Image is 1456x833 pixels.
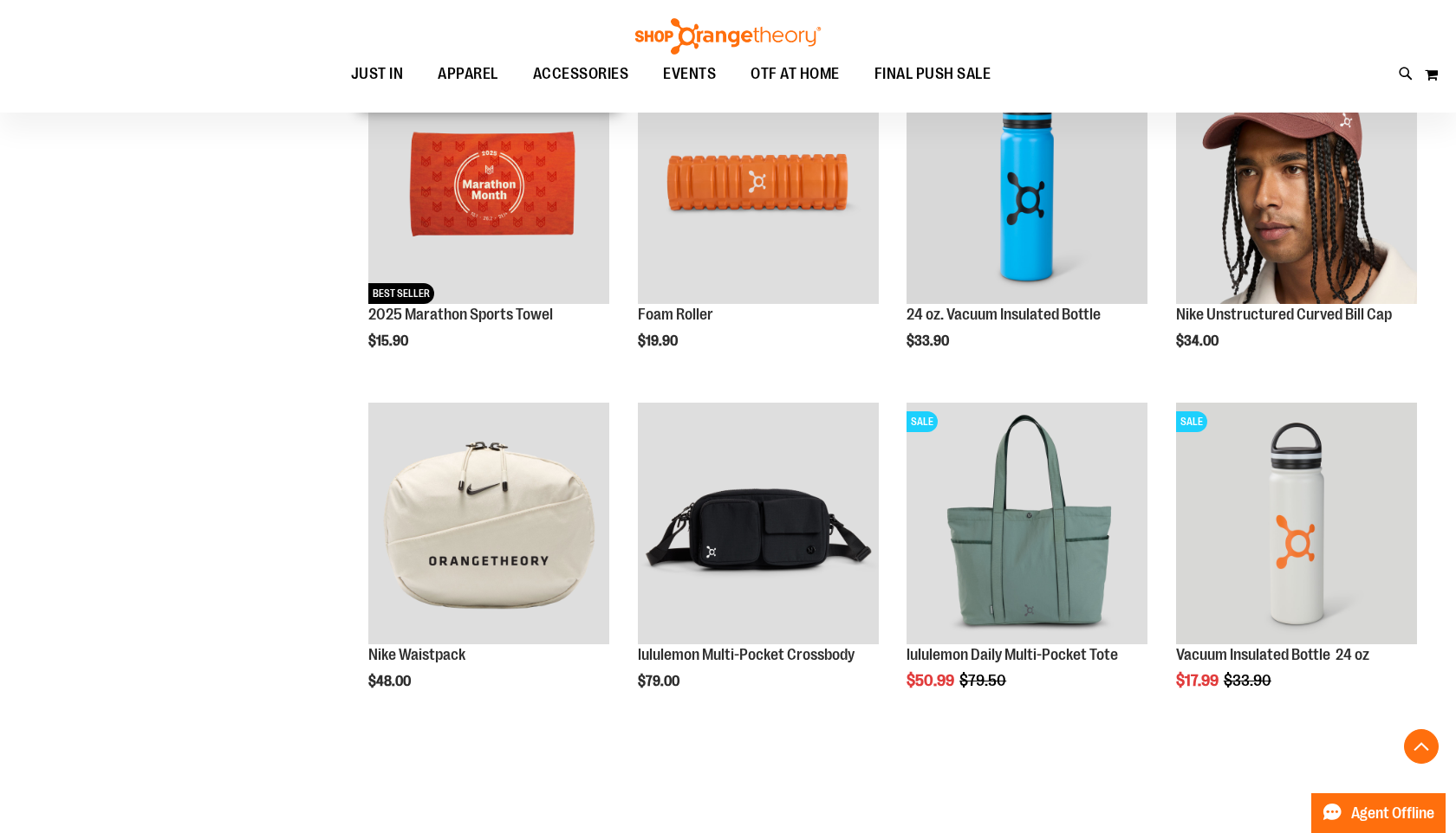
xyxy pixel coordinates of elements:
[368,306,553,323] a: 2025 Marathon Sports Towel
[368,283,434,304] span: BEST SELLER
[368,333,411,349] span: $15.90
[438,55,498,94] span: APPAREL
[368,674,413,689] span: $48.00
[907,403,1147,646] a: lululemon Daily Multi-Pocket ToteSALE
[907,62,1147,306] a: 24 oz. Vacuum Insulated BottleNEW
[629,54,887,393] div: product
[751,55,840,94] span: OTF AT HOME
[633,18,823,55] img: Shop Orangetheory
[1167,394,1426,733] div: product
[638,62,879,306] a: Foam RollerNEW
[1404,729,1439,764] button: Back To Top
[1176,672,1221,689] span: $17.99
[907,646,1118,663] a: lululemon Daily Multi-Pocket Tote
[1167,54,1426,393] div: product
[638,646,855,663] a: lululemon Multi-Pocket Crossbody
[1176,333,1221,349] span: $34.00
[1176,403,1417,643] img: Vacuum Insulated Bottle 24 oz
[907,672,957,689] span: $50.99
[907,333,952,349] span: $33.90
[1176,411,1207,432] span: SALE
[638,674,682,689] span: $79.00
[907,411,938,432] span: SALE
[629,394,887,733] div: product
[368,62,609,303] img: 2025 Marathon Sports Towel
[360,394,618,733] div: product
[533,55,629,94] span: ACCESSORIES
[907,306,1101,323] a: 24 oz. Vacuum Insulated Bottle
[907,62,1147,303] img: 24 oz. Vacuum Insulated Bottle
[1311,793,1446,833] button: Agent Offline
[1224,672,1274,689] span: $33.90
[1351,805,1434,822] span: Agent Offline
[959,672,1009,689] span: $79.50
[663,55,716,94] span: EVENTS
[1176,62,1417,306] a: Nike Unstructured Curved Bill Cap
[368,403,609,646] a: Nike Waistpack
[638,306,713,323] a: Foam Roller
[874,55,991,94] span: FINAL PUSH SALE
[1176,306,1392,323] a: Nike Unstructured Curved Bill Cap
[898,394,1156,733] div: product
[1176,646,1369,663] a: Vacuum Insulated Bottle 24 oz
[638,62,879,303] img: Foam Roller
[360,54,618,393] div: product
[638,403,879,643] img: lululemon Multi-Pocket Crossbody
[368,646,465,663] a: Nike Waistpack
[1176,403,1417,646] a: Vacuum Insulated Bottle 24 ozSALE
[638,403,879,646] a: lululemon Multi-Pocket Crossbody
[368,403,609,643] img: Nike Waistpack
[368,62,609,306] a: 2025 Marathon Sports TowelNEWBEST SELLER
[351,55,404,94] span: JUST IN
[1176,62,1417,303] img: Nike Unstructured Curved Bill Cap
[907,403,1147,643] img: lululemon Daily Multi-Pocket Tote
[898,54,1156,393] div: product
[638,333,680,349] span: $19.90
